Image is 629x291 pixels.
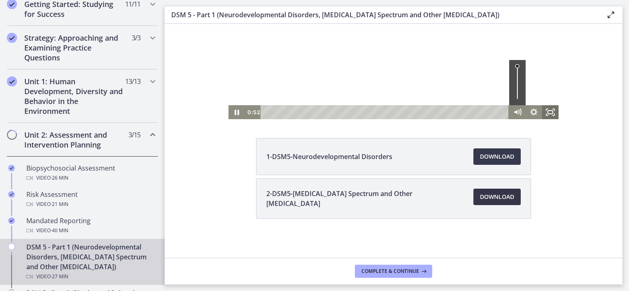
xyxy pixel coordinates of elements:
span: · 27 min [51,272,68,282]
span: · 21 min [51,199,68,209]
h2: Strategy: Approaching and Examining Practice Questions [24,33,125,62]
div: Risk Assessment [26,189,155,209]
span: 3 / 3 [132,33,140,43]
span: Complete & continue [361,268,419,275]
h3: DSM 5 - Part 1 (Neurodevelopmental Disorders, [MEDICAL_DATA] Spectrum and Other [MEDICAL_DATA]) [171,10,593,20]
div: DSM 5 - Part 1 (Neurodevelopmental Disorders, [MEDICAL_DATA] Spectrum and Other [MEDICAL_DATA]) [26,242,155,282]
h2: Unit 1: Human Development, Diversity and Behavior in the Environment [24,76,125,116]
span: 2-DSM5-[MEDICAL_DATA] Spectrum and Other [MEDICAL_DATA] [266,189,464,208]
div: Video [26,226,155,236]
i: Completed [7,33,17,43]
span: 13 / 13 [125,76,140,86]
i: Completed [8,191,15,198]
i: Completed [8,217,15,224]
span: Download [480,192,514,202]
i: Completed [8,165,15,171]
button: Complete & continue [355,265,432,278]
span: · 26 min [51,173,68,183]
a: Download [473,189,521,205]
div: Video [26,173,155,183]
div: Video [26,199,155,209]
div: Mandated Reporting [26,216,155,236]
span: · 40 min [51,226,68,236]
h2: Unit 2: Assessment and Intervention Planning [24,130,125,150]
div: Biopsychosocial Assessment [26,163,155,183]
div: Video [26,272,155,282]
a: Download [473,148,521,165]
span: Download [480,152,514,162]
i: Completed [7,76,17,86]
span: 3 / 15 [128,130,140,140]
